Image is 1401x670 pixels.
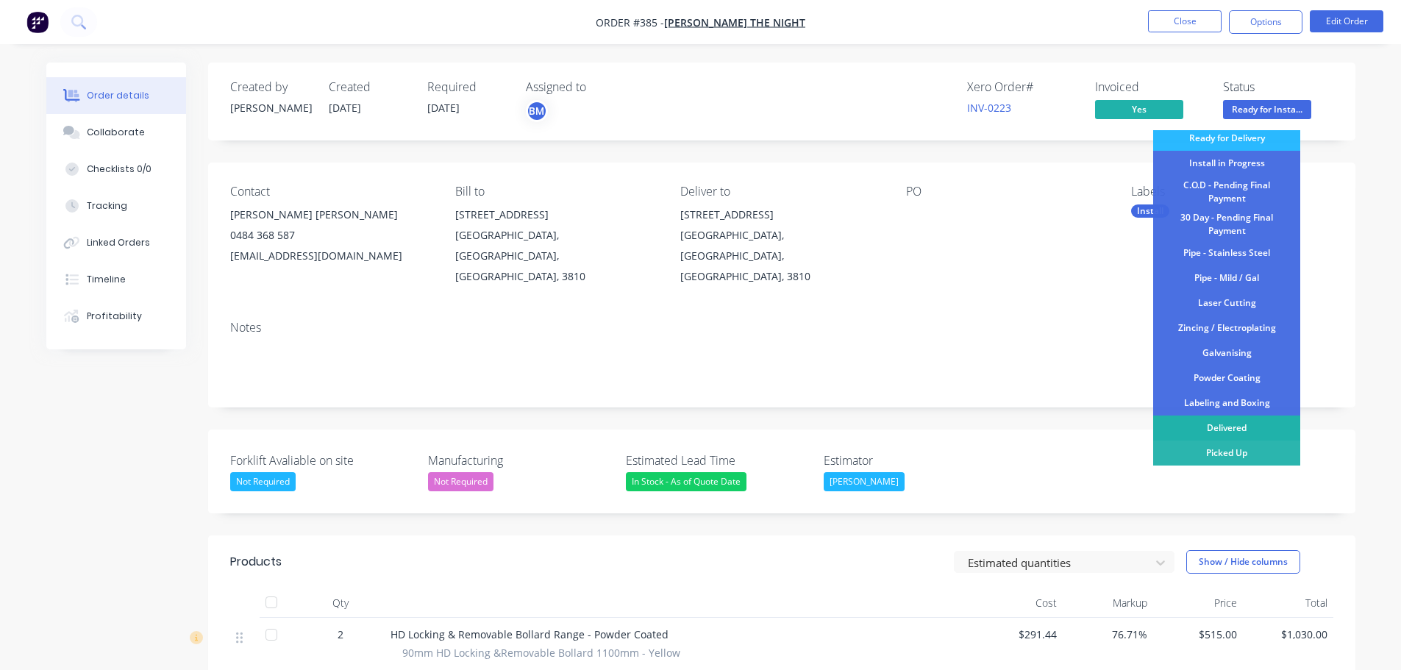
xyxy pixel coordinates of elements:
span: [DATE] [329,101,361,115]
label: Estimator [824,452,1008,469]
div: Laser Cutting [1153,291,1300,316]
div: Collaborate [87,126,145,139]
div: C.O.D - Pending Final Payment [1153,176,1300,208]
button: Linked Orders [46,224,186,261]
div: [STREET_ADDRESS] [455,204,657,225]
div: Xero Order # [967,80,1077,94]
div: Pipe - Mild / Gal [1153,265,1300,291]
button: Tracking [46,188,186,224]
div: Notes [230,321,1333,335]
label: Manufacturing [428,452,612,469]
div: [PERSON_NAME] [PERSON_NAME]0484 368 587[EMAIL_ADDRESS][DOMAIN_NAME] [230,204,432,266]
div: Picked Up [1153,441,1300,466]
div: [PERSON_NAME] [230,100,311,115]
span: [DATE] [427,101,460,115]
span: 76.71% [1069,627,1147,642]
button: Options [1229,10,1302,34]
div: Zincing / Electroplating [1153,316,1300,341]
span: $291.44 [979,627,1058,642]
span: 90mm HD Locking &Removable Bollard 1100mm - Yellow [402,645,680,660]
div: [STREET_ADDRESS] [680,204,882,225]
div: Contact [230,185,432,199]
button: BM [526,100,548,122]
div: Bill to [455,185,657,199]
button: Edit Order [1310,10,1383,32]
span: $1,030.00 [1249,627,1327,642]
img: Factory [26,11,49,33]
div: [GEOGRAPHIC_DATA], [GEOGRAPHIC_DATA], [GEOGRAPHIC_DATA], 3810 [455,225,657,287]
button: Profitability [46,298,186,335]
div: Labels [1131,185,1333,199]
div: Markup [1063,588,1153,618]
button: Collaborate [46,114,186,151]
button: Checklists 0/0 [46,151,186,188]
span: Order #385 - [596,15,664,29]
div: [PERSON_NAME] [824,472,905,491]
div: Price [1153,588,1244,618]
div: Profitability [87,310,142,323]
div: [STREET_ADDRESS][GEOGRAPHIC_DATA], [GEOGRAPHIC_DATA], [GEOGRAPHIC_DATA], 3810 [680,204,882,287]
div: Order details [87,89,149,102]
div: Powder Coating [1153,366,1300,391]
div: [PERSON_NAME] [PERSON_NAME] [230,204,432,225]
div: [EMAIL_ADDRESS][DOMAIN_NAME] [230,246,432,266]
div: Total [1243,588,1333,618]
div: Delivered [1153,416,1300,441]
button: Ready for Insta... [1223,100,1311,122]
span: HD Locking & Removable Bollard Range - Powder Coated [391,627,669,641]
div: 0484 368 587 [230,225,432,246]
div: Not Required [428,472,493,491]
div: Invoiced [1095,80,1205,94]
div: Deliver to [680,185,882,199]
div: Labeling and Boxing [1153,391,1300,416]
button: Close [1148,10,1222,32]
div: Qty [296,588,385,618]
div: [STREET_ADDRESS][GEOGRAPHIC_DATA], [GEOGRAPHIC_DATA], [GEOGRAPHIC_DATA], 3810 [455,204,657,287]
span: $515.00 [1159,627,1238,642]
div: Ready for Delivery [1153,126,1300,151]
div: Linked Orders [87,236,150,249]
button: Show / Hide columns [1186,550,1300,574]
div: Pipe - Stainless Steel [1153,240,1300,265]
div: Created [329,80,410,94]
span: Ready for Insta... [1223,100,1311,118]
span: 2 [338,627,343,642]
label: Forklift Avaliable on site [230,452,414,469]
div: Install [1131,204,1169,218]
div: Install in Progress [1153,151,1300,176]
button: Timeline [46,261,186,298]
a: [PERSON_NAME] The Night [664,15,805,29]
div: [GEOGRAPHIC_DATA], [GEOGRAPHIC_DATA], [GEOGRAPHIC_DATA], 3810 [680,225,882,287]
span: Yes [1095,100,1183,118]
button: Order details [46,77,186,114]
div: Assigned to [526,80,673,94]
div: In Stock - As of Quote Date [626,472,746,491]
div: Status [1223,80,1333,94]
div: Required [427,80,508,94]
div: Products [230,553,282,571]
div: Checklists 0/0 [87,163,151,176]
div: Not Required [230,472,296,491]
div: PO [906,185,1108,199]
div: Cost [973,588,1063,618]
div: Timeline [87,273,126,286]
div: Created by [230,80,311,94]
div: Galvanising [1153,341,1300,366]
div: Tracking [87,199,127,213]
a: INV-0223 [967,101,1011,115]
div: 30 Day - Pending Final Payment [1153,208,1300,240]
label: Estimated Lead Time [626,452,810,469]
